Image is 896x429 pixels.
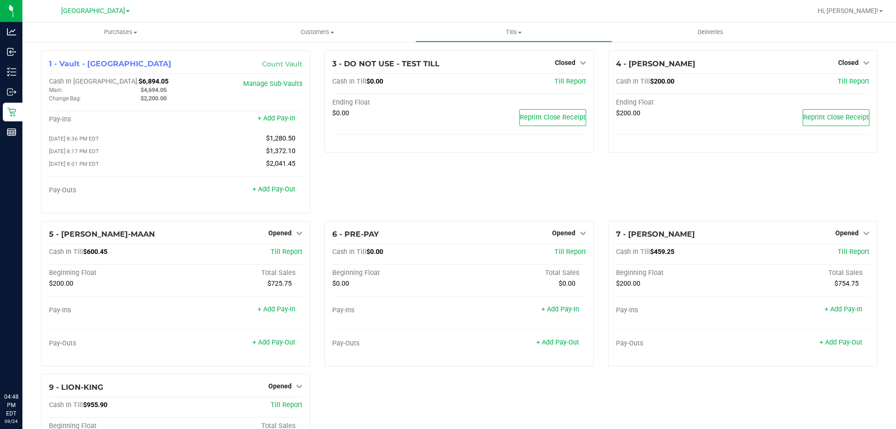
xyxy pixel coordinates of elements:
[49,135,99,142] span: [DATE] 8:36 PM EDT
[332,269,459,277] div: Beginning Float
[176,269,303,277] div: Total Sales
[267,280,292,288] span: $725.75
[415,22,612,42] a: Tills
[139,77,168,85] span: $6,894.05
[49,87,63,93] span: Main:
[552,229,575,237] span: Opened
[266,160,295,168] span: $2,041.45
[332,280,349,288] span: $0.00
[49,269,176,277] div: Beginning Float
[554,248,586,256] a: Till Report
[252,185,295,193] a: + Add Pay-Out
[7,87,16,97] inline-svg: Outbound
[266,147,295,155] span: $1,372.10
[7,47,16,56] inline-svg: Inbound
[616,339,743,348] div: Pay-Outs
[49,186,176,195] div: Pay-Outs
[22,28,219,36] span: Purchases
[61,7,125,15] span: [GEOGRAPHIC_DATA]
[616,269,743,277] div: Beginning Float
[7,107,16,117] inline-svg: Retail
[7,67,16,77] inline-svg: Inventory
[262,60,302,68] a: Count Vault
[834,280,859,288] span: $754.75
[541,305,579,313] a: + Add Pay-In
[219,28,415,36] span: Customers
[555,59,575,66] span: Closed
[838,59,859,66] span: Closed
[616,280,640,288] span: $200.00
[742,269,869,277] div: Total Sales
[271,401,302,409] a: Till Report
[559,280,575,288] span: $0.00
[332,109,349,117] span: $0.00
[219,22,415,42] a: Customers
[332,339,459,348] div: Pay-Outs
[332,77,366,85] span: Cash In Till
[332,230,379,239] span: 6 - PRE-PAY
[49,95,81,102] span: Change Bag:
[49,77,139,85] span: Cash In [GEOGRAPHIC_DATA]:
[616,306,743,315] div: Pay-Ins
[835,229,859,237] span: Opened
[685,28,736,36] span: Deliveries
[838,77,869,85] a: Till Report
[49,306,176,315] div: Pay-Ins
[7,27,16,36] inline-svg: Analytics
[83,248,107,256] span: $600.45
[49,401,83,409] span: Cash In Till
[819,338,862,346] a: + Add Pay-Out
[83,401,107,409] span: $955.90
[49,339,176,348] div: Pay-Outs
[332,306,459,315] div: Pay-Ins
[49,230,155,239] span: 5 - [PERSON_NAME]-MAAN
[612,22,809,42] a: Deliveries
[22,22,219,42] a: Purchases
[616,77,650,85] span: Cash In Till
[49,115,176,124] div: Pay-Ins
[258,305,295,313] a: + Add Pay-In
[140,95,167,102] span: $2,200.00
[650,77,674,85] span: $200.00
[7,127,16,137] inline-svg: Reports
[818,7,878,14] span: Hi, [PERSON_NAME]!
[520,113,586,121] span: Reprint Close Receipt
[554,77,586,85] a: Till Report
[616,230,695,239] span: 7 - [PERSON_NAME]
[803,109,869,126] button: Reprint Close Receipt
[366,248,383,256] span: $0.00
[616,248,650,256] span: Cash In Till
[616,98,743,107] div: Ending Float
[49,383,103,392] span: 9 - LION-KING
[258,114,295,122] a: + Add Pay-In
[838,248,869,256] a: Till Report
[268,382,292,390] span: Opened
[650,248,674,256] span: $459.25
[266,134,295,142] span: $1,280.50
[271,248,302,256] a: Till Report
[49,148,99,155] span: [DATE] 8:17 PM EDT
[616,59,695,68] span: 4 - [PERSON_NAME]
[366,77,383,85] span: $0.00
[332,59,440,68] span: 3 - DO NOT USE - TEST TILL
[803,113,869,121] span: Reprint Close Receipt
[519,109,586,126] button: Reprint Close Receipt
[9,354,37,382] iframe: Resource center
[332,248,366,256] span: Cash In Till
[332,98,459,107] div: Ending Float
[140,86,167,93] span: $4,694.05
[49,59,171,68] span: 1 - Vault - [GEOGRAPHIC_DATA]
[616,109,640,117] span: $200.00
[4,418,18,425] p: 09/24
[49,161,99,167] span: [DATE] 8:01 PM EDT
[49,280,73,288] span: $200.00
[459,269,586,277] div: Total Sales
[268,229,292,237] span: Opened
[825,305,862,313] a: + Add Pay-In
[49,248,83,256] span: Cash In Till
[536,338,579,346] a: + Add Pay-Out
